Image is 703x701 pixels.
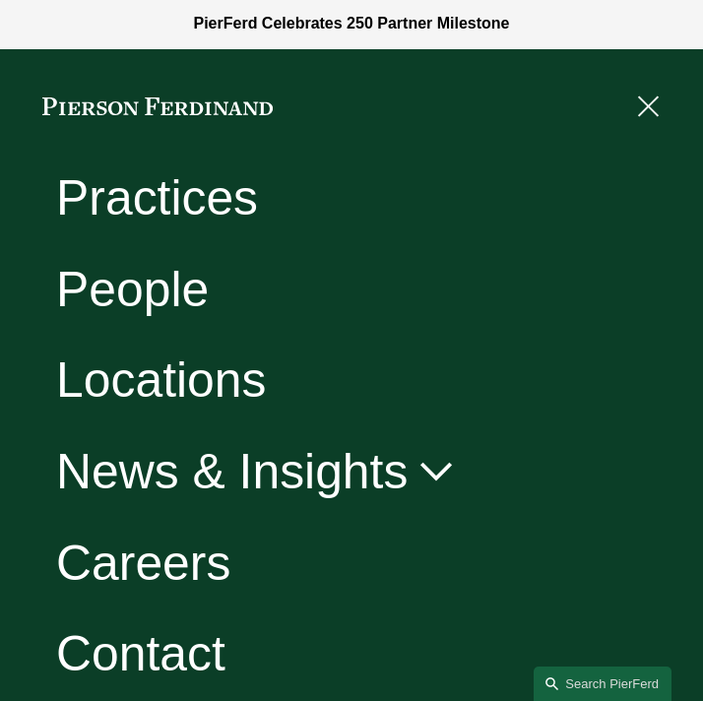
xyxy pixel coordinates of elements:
a: People [56,265,209,314]
a: Search this site [534,667,671,701]
a: News & Insights [56,448,457,497]
a: Practices [56,174,258,223]
a: Careers [56,539,230,588]
a: Contact [56,630,225,679]
a: Locations [56,356,266,406]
